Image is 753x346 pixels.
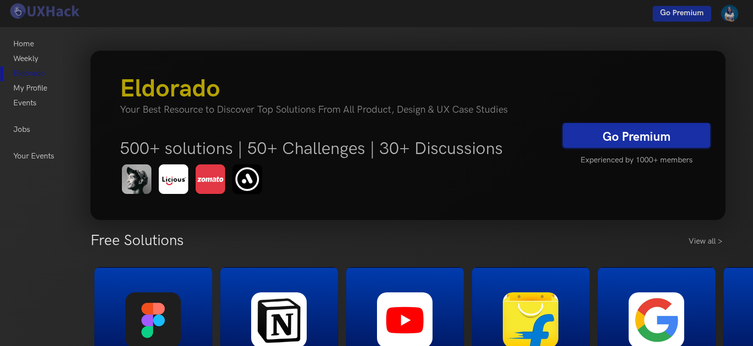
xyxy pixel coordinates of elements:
a: Weekly [13,52,38,66]
a: My Profile [13,81,47,96]
h3: Eldorado [120,74,548,104]
h5: 500+ solutions | 50+ Challenges | 30+ Discussions [120,138,548,159]
img: Your profile pic [721,5,738,22]
a: Your Events [13,149,54,164]
a: Home [13,37,34,52]
img: eldorado-banner-1.png [120,163,268,196]
h5: Experienced by 1000+ members [563,150,710,171]
a: Go Premium [563,123,710,148]
a: Eldorado [13,66,45,81]
h3: Free Solutions [90,232,184,250]
img: UXHack logo [7,2,81,20]
a: View all > [689,236,725,248]
span: Go Premium [660,8,704,18]
a: Jobs [13,123,30,137]
a: Go Premium [653,6,711,22]
h4: Your Best Resource to Discover Top Solutions From All Product, Design & UX Case Studies [120,104,548,116]
a: Events [13,96,36,111]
